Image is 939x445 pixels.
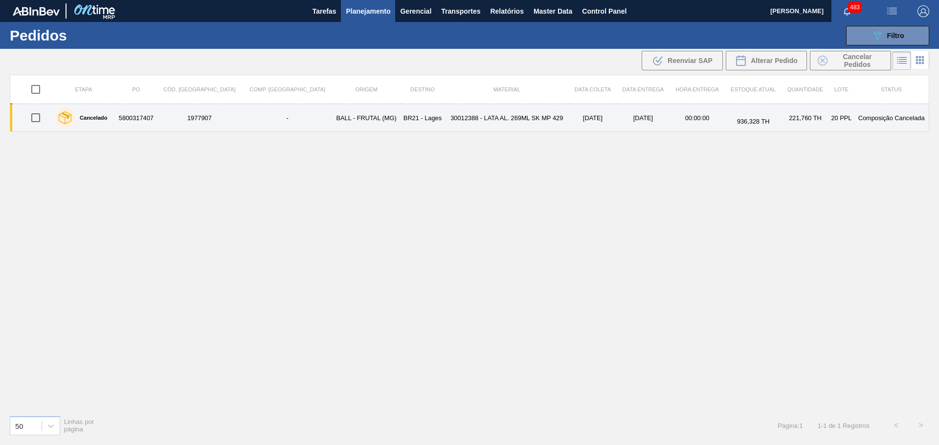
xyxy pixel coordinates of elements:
span: Transportes [441,5,480,17]
img: Logout [917,5,929,17]
div: Alterar Pedido [726,51,807,70]
span: Origem [355,86,377,92]
span: Relatórios [490,5,523,17]
div: Cancelar Pedidos em Massa [810,51,891,70]
span: Etapa [75,86,92,92]
h1: Pedidos [10,30,156,41]
span: Alterar Pedido [751,57,798,64]
span: Página : 1 [778,422,803,429]
td: 30012388 - LATA AL. 269ML SK MP 429 [445,104,569,132]
div: Visão em Lista [893,51,911,70]
span: Quantidade [787,86,823,92]
div: Reenviar SAP [642,51,723,70]
td: 1977907 [156,104,243,132]
span: Destino [410,86,435,92]
div: 50 [15,422,23,430]
td: - [243,104,333,132]
span: Lote [834,86,849,92]
span: 936,328 TH [737,118,770,125]
span: Planejamento [346,5,390,17]
span: Linhas por página [64,418,94,433]
span: Estoque atual [731,86,776,92]
button: < [884,413,909,438]
td: 00:00:00 [670,104,725,132]
span: Status [881,86,901,92]
span: Tarefas [313,5,336,17]
span: Data coleta [575,86,611,92]
span: Cancelar Pedidos [831,53,883,68]
span: Data entrega [623,86,664,92]
a: Cancelado58003174071977907-BALL - FRUTAL (MG)BR21 - Lages30012388 - LATA AL. 269ML SK MP 429[DATE... [10,104,929,132]
span: Cód. [GEOGRAPHIC_DATA] [163,86,236,92]
span: Comp. [GEOGRAPHIC_DATA] [249,86,325,92]
span: Gerencial [400,5,431,17]
td: [DATE] [569,104,616,132]
label: Cancelado [75,115,108,121]
img: TNhmsLtSVTkK8tSr43FrP2fwEKptu5GPRR3wAAAABJRU5ErkJggg== [13,7,60,16]
span: 1 - 1 de 1 Registros [818,422,870,429]
span: 483 [848,2,862,13]
span: Control Panel [582,5,626,17]
span: PO [132,86,140,92]
td: BR21 - Lages [401,104,445,132]
div: Visão em Cards [911,51,929,70]
td: 5800317407 [116,104,156,132]
td: 20 PPL [829,104,854,132]
td: Composição Cancelada [854,104,929,132]
td: [DATE] [617,104,670,132]
img: userActions [886,5,898,17]
td: 221,760 TH [782,104,828,132]
span: Material [493,86,520,92]
td: BALL - FRUTAL (MG) [333,104,401,132]
span: Reenviar SAP [668,57,713,64]
button: Notificações [831,4,863,18]
span: Filtro [887,32,904,40]
button: Cancelar Pedidos [810,51,891,70]
span: Hora Entrega [675,86,719,92]
button: Filtro [846,26,929,45]
button: > [909,413,933,438]
span: Master Data [534,5,572,17]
